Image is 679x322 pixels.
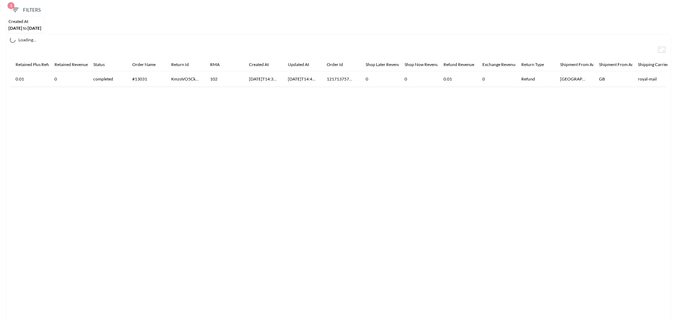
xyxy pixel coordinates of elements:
div: Order Id [327,60,343,69]
span: 1 [7,2,14,9]
div: Return Type [521,60,544,69]
th: 0 [49,71,88,87]
th: London [555,71,593,87]
div: Updated At [288,60,309,69]
span: RMA [210,60,229,69]
span: Created At [249,60,278,69]
div: Created At [249,60,269,69]
span: Updated At [288,60,318,69]
th: 0.01 [438,71,477,87]
span: Retained Revenue [54,60,97,69]
span: Exchange Revenue [482,60,527,69]
span: Order Name [132,60,165,69]
span: Shipment From Address City [560,60,622,69]
th: royal-mail [632,71,671,87]
span: Shipping Carrier [638,60,678,69]
th: 2025-09-09T14:32:52.995Z [243,71,282,87]
span: [DATE] [DATE] [8,25,41,31]
span: Shop Now Revenue [405,60,450,69]
div: Status [93,60,105,69]
div: Exchange Revenue [482,60,517,69]
span: Return Id [171,60,198,69]
th: 2025-09-09T14:43:02.618Z [282,71,321,87]
span: to [23,25,27,31]
th: 12171375772023 [321,71,360,87]
div: Order Name [132,60,156,69]
button: 1Filters [8,4,43,17]
div: Retained Revenue [54,60,88,69]
div: Return Id [171,60,189,69]
div: Shop Later Revenue [366,60,402,69]
th: #13031 [127,71,166,87]
div: Retained Plus Refund Revenue [16,60,72,69]
th: KmzoVO5Ckqf5ODVmabu6RqkKcpv2 [166,71,204,87]
th: Refund [516,71,555,87]
span: Shop Later Revenue [366,60,412,69]
th: 0 [399,71,438,87]
div: Shipping Carrier [638,60,668,69]
div: Shipment From Address City [560,60,613,69]
span: Status [93,60,114,69]
th: 0 [477,71,516,87]
th: GB [593,71,632,87]
div: Loading... [10,34,667,43]
th: 102 [204,71,243,87]
span: Order Id [327,60,352,69]
th: 0 [360,71,399,87]
span: Filters [11,6,41,14]
th: completed [88,71,127,87]
div: RMA [210,60,220,69]
div: Refund Revenue [443,60,474,69]
div: Shipment From Address Country [599,60,660,69]
div: Shop Now Revenue [405,60,441,69]
div: Created At [8,19,41,24]
span: Retained Plus Refund Revenue [16,60,81,69]
th: 0.01 [10,71,49,87]
span: Refund Revenue [443,60,483,69]
span: Return Type [521,60,553,69]
button: Fullscreen [656,44,667,55]
span: Shipment From Address Country [599,60,669,69]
